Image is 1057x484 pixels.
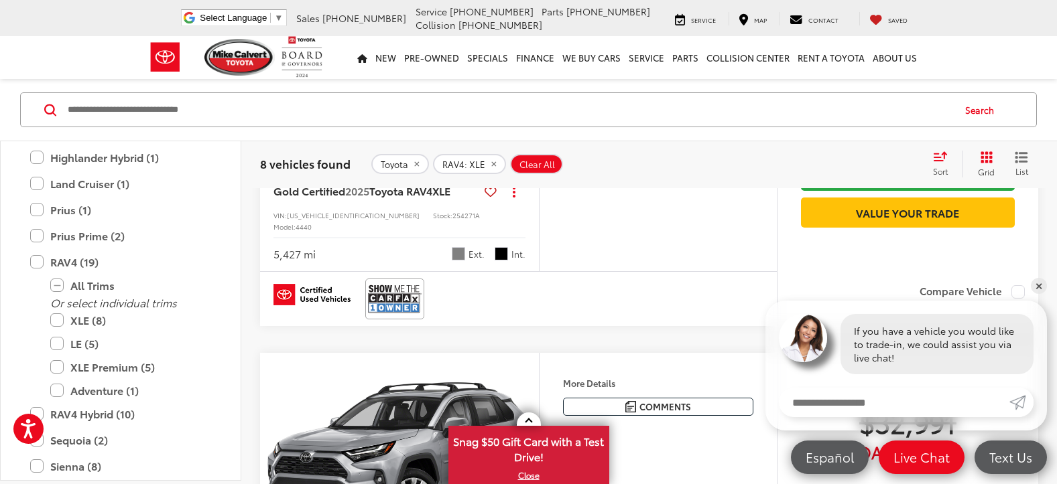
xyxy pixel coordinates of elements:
[200,13,283,23] a: Select Language​
[978,166,995,177] span: Grid
[30,198,211,222] label: Prius (1)
[691,15,716,24] span: Service
[296,222,312,232] span: 4440
[368,281,422,317] img: CarFax One Owner
[729,12,777,25] a: Map
[273,183,479,198] a: Gold Certified2025Toyota RAV4XLE
[668,36,702,79] a: Parts
[1015,165,1028,177] span: List
[30,428,211,452] label: Sequoia (2)
[345,183,369,198] span: 2025
[400,36,463,79] a: Pre-Owned
[510,154,563,174] button: Clear All
[563,378,753,388] h4: More Details
[975,440,1047,474] a: Text Us
[879,440,965,474] a: Live Chat
[926,151,962,177] button: Select sort value
[779,314,827,362] img: Agent profile photo
[369,183,432,198] span: Toyota RAV4
[869,36,921,79] a: About Us
[625,401,636,412] img: Comments
[273,246,316,262] div: 5,427 mi
[502,179,525,203] button: Actions
[452,210,480,220] span: 254271A
[274,13,283,23] span: ▼
[920,285,1025,299] label: Compare Vehicle
[625,36,668,79] a: Service
[50,355,211,379] label: XLE Premium (5)
[754,15,767,24] span: Map
[513,186,515,197] span: dropdown dots
[801,405,1015,438] span: $32,991
[50,309,211,332] label: XLE (8)
[30,250,211,274] label: RAV4 (19)
[702,36,794,79] a: Collision Center
[322,11,406,25] span: [PHONE_NUMBER]
[799,449,861,465] span: Español
[450,427,608,468] span: Snag $50 Gift Card with a Test Drive!
[30,146,211,169] label: Highlander Hybrid (1)
[416,5,447,18] span: Service
[780,12,849,25] a: Contact
[260,155,351,171] span: 8 vehicles found
[442,159,485,169] span: RAV4: XLE
[639,400,691,413] span: Comments
[511,248,525,260] span: Int.
[30,402,211,426] label: RAV4 Hybrid (10)
[962,151,1005,177] button: Grid View
[200,13,267,23] span: Select Language
[30,172,211,195] label: Land Cruiser (1)
[801,197,1015,228] a: Value Your Trade
[463,36,512,79] a: Specials
[371,36,400,79] a: New
[30,224,211,248] label: Prius Prime (2)
[50,332,211,355] label: LE (5)
[50,379,211,402] label: Adventure (1)
[563,398,753,416] button: Comments
[30,455,211,478] label: Sienna (8)
[1005,151,1038,177] button: List View
[432,183,450,198] span: XLE
[273,183,345,198] span: Gold Certified
[665,12,726,25] a: Service
[273,284,351,305] img: Toyota Certified Used Vehicles
[888,15,908,24] span: Saved
[519,159,555,169] span: Clear All
[450,5,534,18] span: [PHONE_NUMBER]
[353,36,371,79] a: Home
[287,210,420,220] span: [US_VEHICLE_IDENTIFICATION_NUMBER]
[452,247,465,260] span: Magnetic Gray Metallic
[381,159,408,169] span: Toyota
[495,247,508,260] span: Black
[841,314,1034,374] div: If you have a vehicle you would like to trade-in, we could assist you via live chat!
[66,94,952,126] input: Search by Make, Model, or Keyword
[859,12,918,25] a: My Saved Vehicles
[558,36,625,79] a: WE BUY CARS
[458,18,542,31] span: [PHONE_NUMBER]
[779,388,1009,417] input: Enter your message
[983,449,1039,465] span: Text Us
[794,36,869,79] a: Rent a Toyota
[887,449,956,465] span: Live Chat
[952,93,1013,127] button: Search
[542,5,564,18] span: Parts
[204,39,275,76] img: Mike Calvert Toyota
[416,18,456,31] span: Collision
[512,36,558,79] a: Finance
[433,210,452,220] span: Stock:
[1009,388,1034,417] a: Submit
[469,248,485,260] span: Ext.
[140,35,190,79] img: Toyota
[270,13,271,23] span: ​
[808,15,838,24] span: Contact
[296,11,320,25] span: Sales
[371,154,429,174] button: remove Toyota
[273,210,287,220] span: VIN:
[50,274,211,297] label: All Trims
[50,295,177,310] i: Or select individual trims
[791,440,869,474] a: Español
[566,5,650,18] span: [PHONE_NUMBER]
[433,154,506,174] button: remove RAV4: XLE
[273,222,296,232] span: Model:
